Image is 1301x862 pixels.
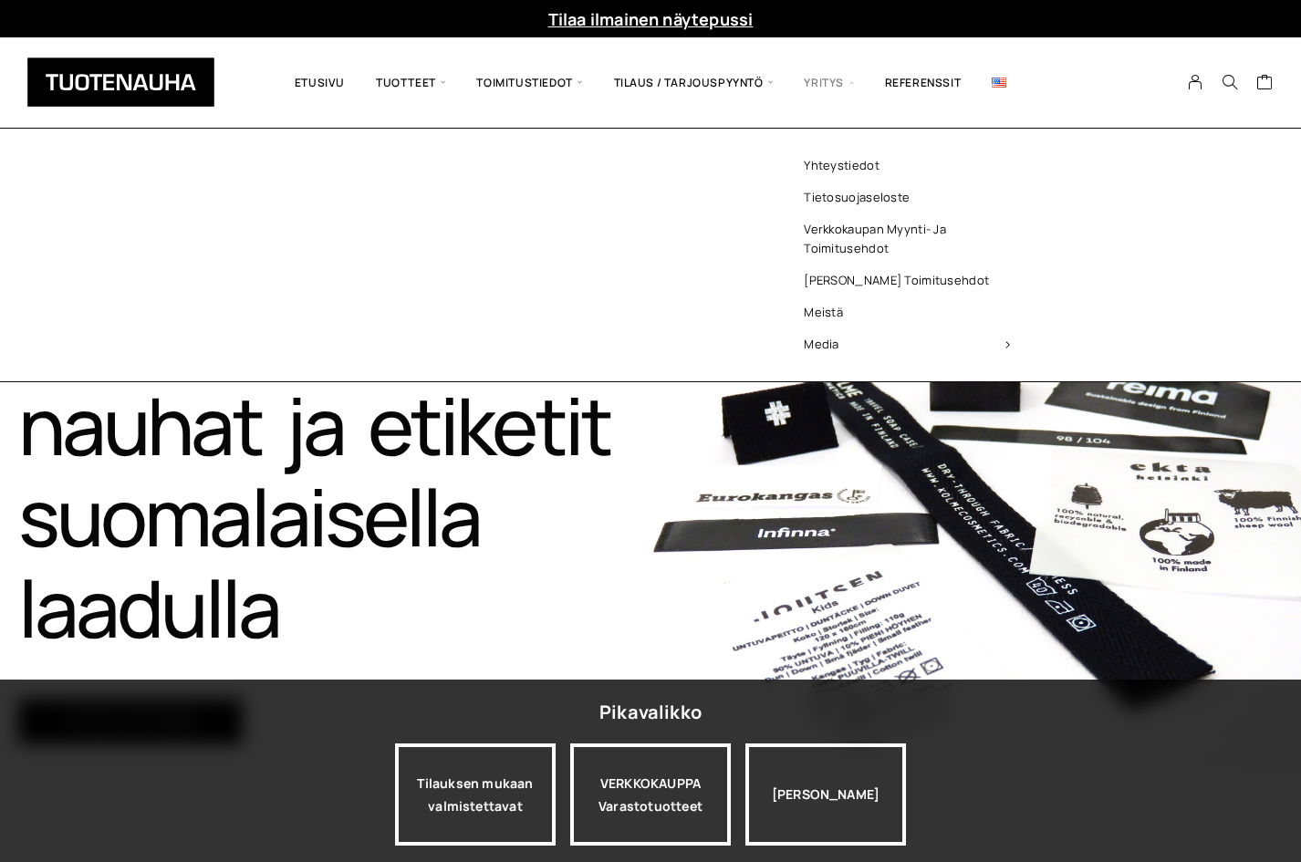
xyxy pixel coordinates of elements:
[279,51,360,114] a: Etusivu
[548,8,754,30] a: Tilaa ilmainen näytepussi
[18,288,650,653] h1: Tuotemerkit, nauhat ja etiketit suomalaisella laadulla​
[570,743,731,846] div: VERKKOKAUPPA Varastotuotteet
[775,213,1039,265] a: Verkkokaupan myynti- ja toimitusehdot
[599,696,702,729] div: Pikavalikko
[788,51,869,114] span: Yritys
[1213,74,1247,90] button: Search
[775,150,1039,182] a: Yhteystiedot
[775,265,1039,296] a: [PERSON_NAME] toimitusehdot
[775,182,1039,213] a: Tietosuojaseloste
[27,57,214,107] img: Tuotenauha Oy
[461,51,598,114] span: Toimitustiedot
[1256,73,1274,95] a: Cart
[1178,74,1213,90] a: My Account
[598,51,789,114] span: Tilaus / Tarjouspyyntö
[745,743,906,846] div: [PERSON_NAME]
[869,51,977,114] a: Referenssit
[570,743,731,846] a: VERKKOKAUPPAVarastotuotteet
[650,254,1301,777] img: Etusivu 1
[775,328,1039,360] span: Media
[395,743,556,846] a: Tilauksen mukaan valmistettavat
[992,78,1006,88] img: English
[360,51,461,114] span: Tuotteet
[775,296,1039,328] a: Meistä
